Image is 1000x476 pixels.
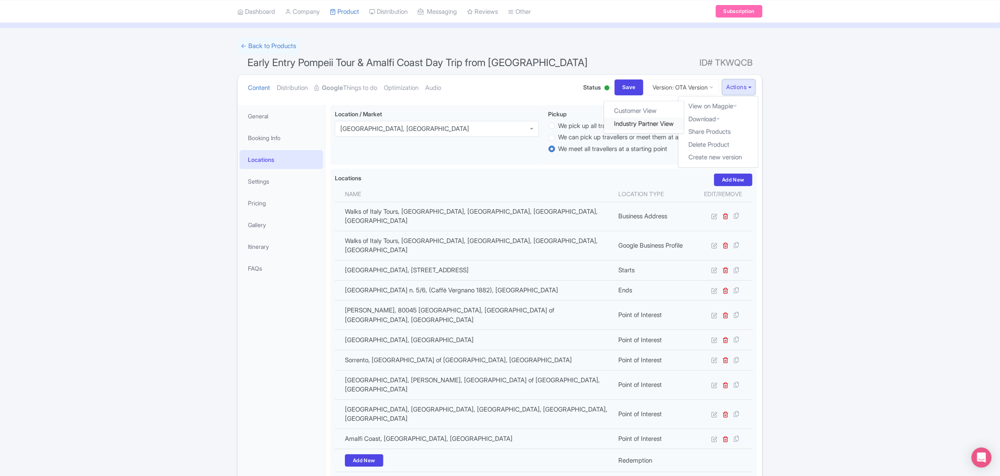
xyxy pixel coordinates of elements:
[335,174,361,182] label: Locations
[679,100,758,113] a: View on Magpie
[559,144,668,154] label: We meet all travellers at a starting point
[240,259,323,278] a: FAQs
[605,105,684,118] a: Customer View
[613,449,694,472] td: Redemption
[335,231,613,260] td: Walks of Italy Tours, [GEOGRAPHIC_DATA], [GEOGRAPHIC_DATA], [GEOGRAPHIC_DATA], [GEOGRAPHIC_DATA]
[335,110,382,118] span: Location / Market
[548,110,567,118] span: Pickup
[335,260,613,280] td: [GEOGRAPHIC_DATA], [STREET_ADDRESS]
[335,399,613,429] td: [GEOGRAPHIC_DATA], [GEOGRAPHIC_DATA], [GEOGRAPHIC_DATA], [GEOGRAPHIC_DATA], [GEOGRAPHIC_DATA]
[247,56,588,69] span: Early Entry Pompeii Tour & Amalfi Coast Day Trip from [GEOGRAPHIC_DATA]
[240,194,323,212] a: Pricing
[237,38,299,54] a: ← Back to Products
[240,237,323,256] a: Itinerary
[613,260,694,280] td: Starts
[647,79,719,95] a: Version: OTA Version
[613,350,694,370] td: Point of Interest
[345,454,383,467] a: Add New
[240,107,323,125] a: General
[972,448,992,468] div: Open Intercom Messenger
[613,280,694,300] td: Ends
[335,186,613,202] th: Name
[314,75,377,101] a: GoogleThings to do
[240,150,323,169] a: Locations
[605,118,684,131] a: Industry Partner View
[240,215,323,234] a: Gallery
[248,75,270,101] a: Content
[722,79,755,95] button: Actions
[335,280,613,300] td: [GEOGRAPHIC_DATA] n. 5/6, (Caffè Vergnano 1882), [GEOGRAPHIC_DATA]
[240,128,323,147] a: Booking Info
[240,172,323,191] a: Settings
[335,429,613,449] td: Amalfi Coast, [GEOGRAPHIC_DATA], [GEOGRAPHIC_DATA]
[335,330,613,350] td: [GEOGRAPHIC_DATA], [GEOGRAPHIC_DATA]
[335,370,613,399] td: [GEOGRAPHIC_DATA], [PERSON_NAME], [GEOGRAPHIC_DATA] of [GEOGRAPHIC_DATA], [GEOGRAPHIC_DATA]
[559,121,624,131] label: We pick up all travellers
[615,79,644,95] input: Save
[613,330,694,350] td: Point of Interest
[679,138,758,151] a: Delete Product
[277,75,308,101] a: Distribution
[584,83,601,92] span: Status
[613,231,694,260] td: Google Business Profile
[613,370,694,399] td: Point of Interest
[699,54,753,71] span: ID# TKWQCB
[335,350,613,370] td: Sorrento, [GEOGRAPHIC_DATA] of [GEOGRAPHIC_DATA], [GEOGRAPHIC_DATA]
[425,75,441,101] a: Audio
[679,125,758,138] a: Share Products
[613,186,694,202] th: Location type
[613,301,694,330] td: Point of Interest
[603,82,611,95] div: Active
[613,202,694,231] td: Business Address
[694,186,753,202] th: Edit/Remove
[384,75,418,101] a: Optimization
[716,5,763,18] a: Subscription
[613,429,694,449] td: Point of Interest
[613,399,694,429] td: Point of Interest
[322,83,343,93] strong: Google
[335,301,613,330] td: [PERSON_NAME], 80045 [GEOGRAPHIC_DATA], [GEOGRAPHIC_DATA] of [GEOGRAPHIC_DATA], [GEOGRAPHIC_DATA]
[679,151,758,164] a: Create new version
[340,125,469,133] div: [GEOGRAPHIC_DATA], [GEOGRAPHIC_DATA]
[559,133,717,142] label: We can pick up travellers or meet them at a starting point
[714,174,753,186] a: Add New
[335,202,613,231] td: Walks of Italy Tours, [GEOGRAPHIC_DATA], [GEOGRAPHIC_DATA], [GEOGRAPHIC_DATA], [GEOGRAPHIC_DATA]
[679,113,758,126] a: Download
